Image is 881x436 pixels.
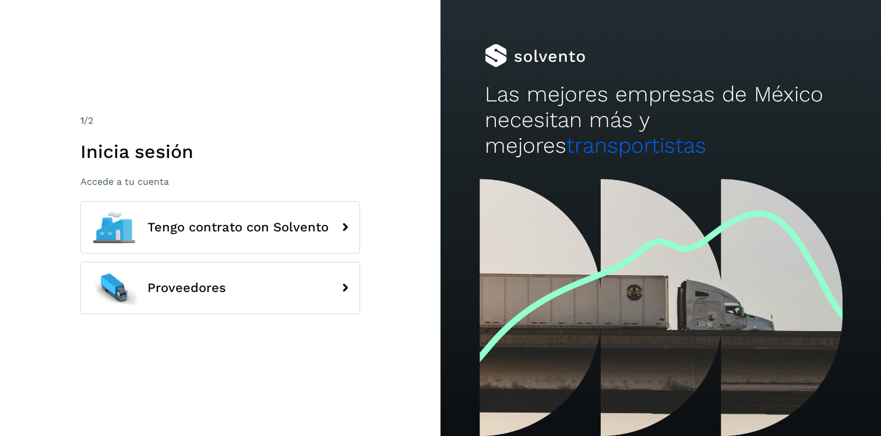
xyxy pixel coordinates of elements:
[147,220,329,234] span: Tengo contrato con Solvento
[80,176,360,187] p: Accede a tu cuenta
[80,114,360,128] div: /2
[485,82,837,159] h2: Las mejores empresas de México necesitan más y mejores
[147,281,226,295] span: Proveedores
[80,201,360,254] button: Tengo contrato con Solvento
[80,262,360,314] button: Proveedores
[566,133,706,158] span: transportistas
[80,115,84,126] span: 1
[80,140,360,163] h1: Inicia sesión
